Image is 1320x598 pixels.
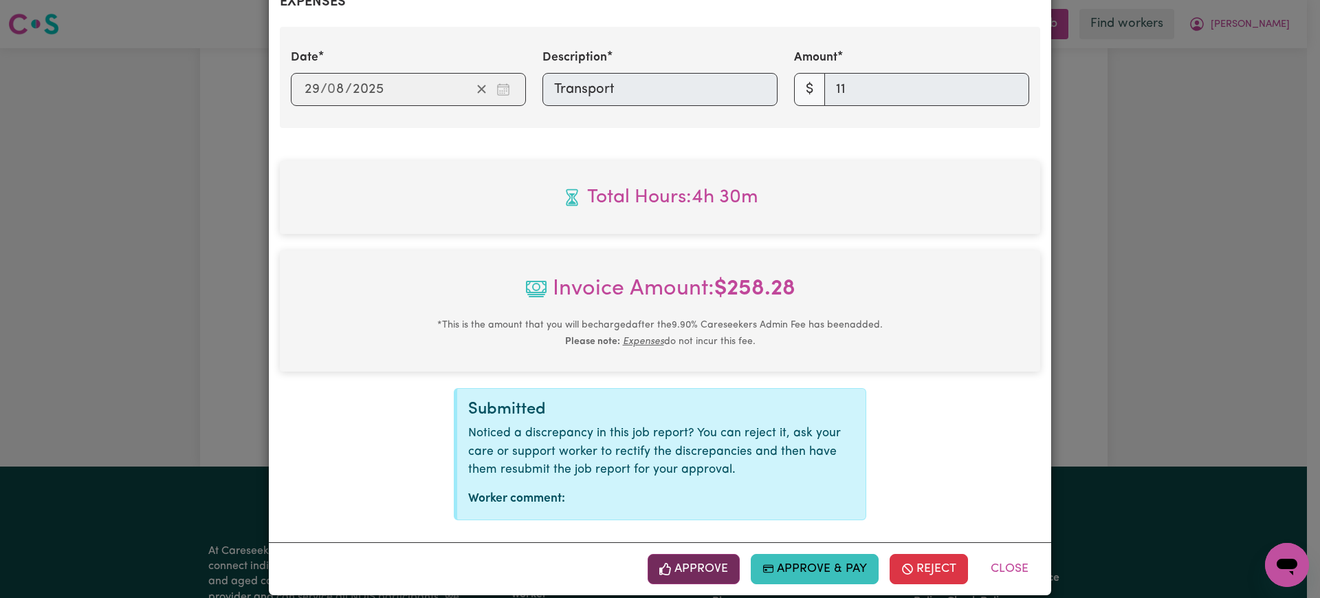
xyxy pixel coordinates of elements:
small: This is the amount that you will be charged after the 9.90 % Careseekers Admin Fee has been added... [437,320,883,347]
button: Close [979,554,1040,584]
label: Amount [794,49,837,67]
button: Clear date [471,79,492,100]
span: $ [794,73,825,106]
strong: Worker comment: [468,493,565,504]
input: ---- [352,79,384,100]
input: -- [304,79,320,100]
iframe: Button to launch messaging window [1265,543,1309,587]
button: Reject [890,554,968,584]
span: / [320,82,327,97]
label: Date [291,49,318,67]
span: 0 [327,83,335,96]
u: Expenses [623,337,664,347]
span: Total hours worked: 4 hours 30 minutes [291,183,1029,212]
label: Description [542,49,607,67]
button: Approve & Pay [751,554,879,584]
span: Submitted [468,401,546,418]
input: Transport [542,73,778,106]
p: Noticed a discrepancy in this job report? You can reject it, ask your care or support worker to r... [468,425,855,479]
span: / [345,82,352,97]
b: $ 258.28 [714,278,795,300]
b: Please note: [565,337,620,347]
button: Approve [648,554,740,584]
input: -- [328,79,345,100]
button: Enter the date of expense [492,79,514,100]
span: Invoice Amount: [291,273,1029,317]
